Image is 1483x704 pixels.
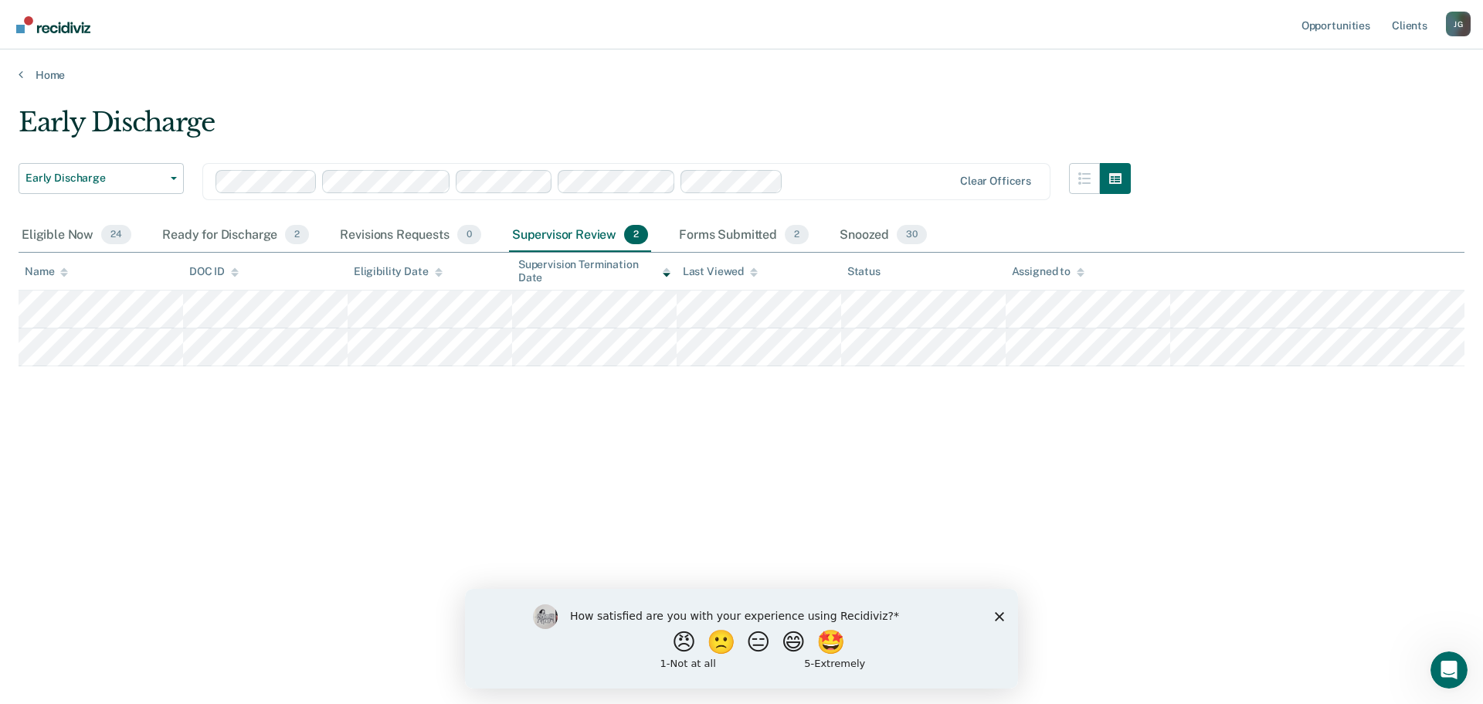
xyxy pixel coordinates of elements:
a: Home [19,68,1464,82]
span: 0 [457,225,481,245]
div: Name [25,265,68,278]
div: Supervision Termination Date [518,258,670,284]
div: Forms Submitted2 [676,219,812,253]
span: 24 [101,225,131,245]
div: Eligibility Date [354,265,443,278]
div: Supervisor Review2 [509,219,652,253]
div: Last Viewed [683,265,758,278]
div: Assigned to [1012,265,1084,278]
iframe: Survey by Kim from Recidiviz [465,589,1018,689]
span: 2 [285,225,309,245]
button: Profile dropdown button [1446,12,1471,36]
img: Recidiviz [16,16,90,33]
button: Early Discharge [19,163,184,194]
div: Clear officers [960,175,1031,188]
div: Snoozed30 [837,219,930,253]
div: Ready for Discharge2 [159,219,312,253]
div: Eligible Now24 [19,219,134,253]
div: Revisions Requests0 [337,219,484,253]
span: 2 [624,225,648,245]
div: Early Discharge [19,107,1131,151]
div: Status [847,265,881,278]
span: 2 [785,225,809,245]
span: Early Discharge [25,172,165,185]
span: 30 [897,225,927,245]
div: DOC ID [189,265,239,278]
iframe: Intercom live chat [1430,651,1468,689]
div: J G [1446,12,1471,36]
